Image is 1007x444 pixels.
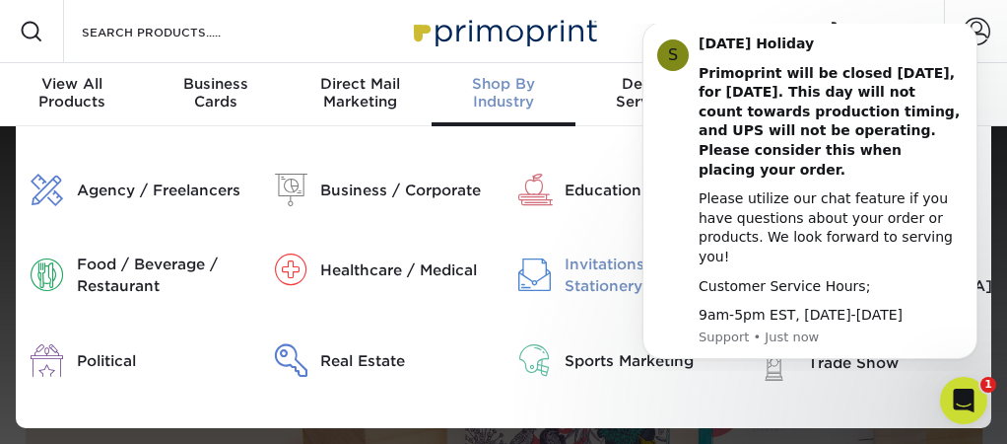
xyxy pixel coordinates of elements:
[86,166,350,243] div: Please utilize our chat feature if you have questions about your order or products. We look forwa...
[518,174,733,206] a: Education
[565,254,733,297] div: Invitations / Stationery
[575,75,719,111] div: Services
[575,63,719,126] a: DesignServices
[44,16,76,47] div: Profile image for Support
[405,10,602,52] img: Primoprint
[288,75,432,111] div: Marketing
[86,11,350,302] div: Message content
[77,254,245,297] div: Food / Beverage / Restaurant
[86,41,347,154] b: Primoprint will be closed [DATE], for [DATE]. This day will not count towards production timing, ...
[808,352,976,374] div: Trade Show
[31,174,245,206] a: Agency / Freelancers
[518,344,733,377] a: Sports Marketing
[575,75,719,93] span: Design
[144,75,288,93] span: Business
[980,377,996,393] span: 1
[31,254,245,297] a: Food / Beverage / Restaurant
[565,350,733,372] div: Sports Marketing
[77,350,245,372] div: Political
[432,75,575,93] span: Shop By
[80,20,272,43] input: SEARCH PRODUCTS.....
[432,75,575,111] div: Industry
[275,174,490,206] a: Business / Corporate
[86,12,201,28] b: [DATE] Holiday
[86,282,350,302] div: 9am-5pm EST, [DATE]-[DATE]
[275,344,490,377] a: Real Estate
[77,180,245,201] div: Agency / Freelancers
[288,63,432,126] a: Direct MailMarketing
[86,254,350,273] div: Customer Service Hours;
[565,180,733,201] div: Education
[940,377,987,424] iframe: Intercom live chat
[86,305,350,323] p: Message from Support, sent Just now
[432,63,575,126] a: Shop ByIndustry
[320,180,489,201] div: Business / Corporate
[31,344,245,377] a: Political
[320,350,489,372] div: Real Estate
[144,63,288,126] a: BusinessCards
[518,254,733,297] a: Invitations / Stationery
[613,24,1007,371] iframe: Intercom notifications message
[275,254,490,286] a: Healthcare / Medical
[144,75,288,111] div: Cards
[288,75,432,93] span: Direct Mail
[320,259,489,281] div: Healthcare / Medical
